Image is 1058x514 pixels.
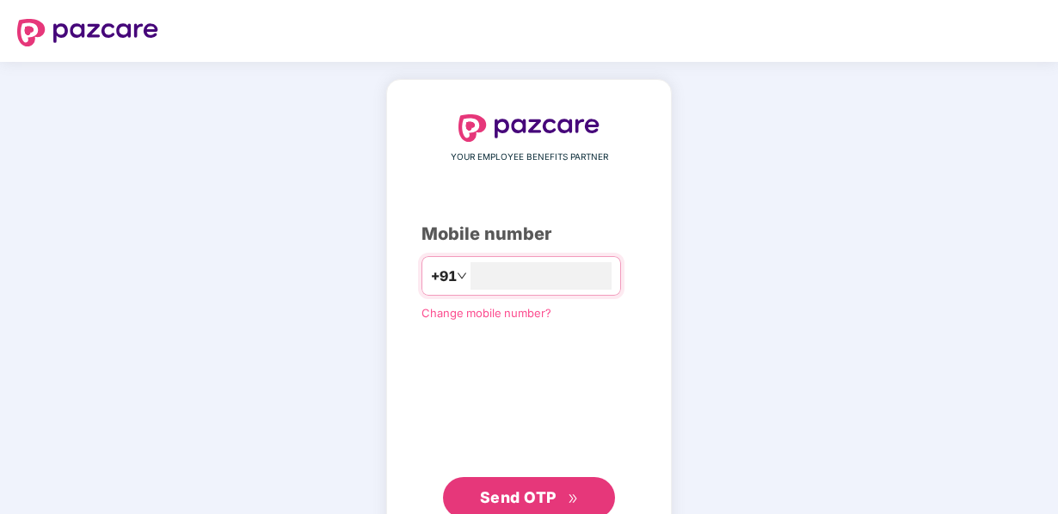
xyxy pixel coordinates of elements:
span: +91 [431,266,457,287]
div: Mobile number [421,221,637,248]
img: logo [17,19,158,46]
a: Change mobile number? [421,306,551,320]
span: down [457,271,467,281]
img: logo [458,114,600,142]
span: double-right [568,493,579,505]
span: Send OTP [480,488,557,506]
span: YOUR EMPLOYEE BENEFITS PARTNER [451,150,608,164]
